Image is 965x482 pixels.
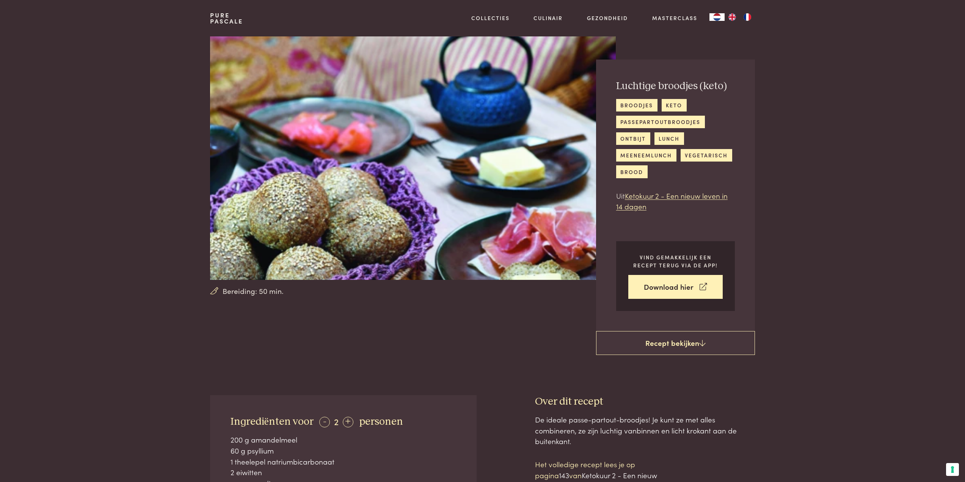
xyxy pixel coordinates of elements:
a: passepartoutbroodjes [616,116,705,128]
span: 2 [334,415,339,427]
aside: Language selected: Nederlands [709,13,755,21]
a: Recept bekijken [596,331,755,355]
a: lunch [654,132,684,145]
span: Bereiding: 50 min. [223,286,284,297]
a: ontbijt [616,132,650,145]
span: 143 [559,470,569,480]
a: vegetarisch [681,149,732,162]
div: 2 eiwitten [231,467,457,478]
a: NL [709,13,725,21]
span: Ingrediënten voor [231,416,314,427]
a: Culinair [533,14,563,22]
a: PurePascale [210,12,243,24]
img: Luchtige broodjes (keto) [210,36,615,280]
a: FR [740,13,755,21]
a: brood [616,165,648,178]
a: Gezondheid [587,14,628,22]
div: + [343,417,353,427]
div: 200 g amandelmeel [231,434,457,445]
button: Uw voorkeuren voor toestemming voor trackingtechnologieën [946,463,959,476]
div: Language [709,13,725,21]
h2: Luchtige broodjes (keto) [616,80,735,93]
a: Ketokuur 2 - Een nieuw leven in 14 dagen [616,190,728,212]
span: personen [359,416,403,427]
p: Uit [616,190,735,212]
div: 60 g psyllium [231,445,457,456]
a: broodjes [616,99,657,111]
div: 1 theelepel natriumbicarbonaat [231,456,457,467]
a: Download hier [628,275,723,299]
a: EN [725,13,740,21]
a: meeneemlunch [616,149,676,162]
div: De ideale passe-partout-broodjes! Je kunt ze met alles combineren, ze zijn luchtig vanbinnen en l... [535,414,755,447]
a: keto [662,99,687,111]
h3: Over dit recept [535,395,755,408]
ul: Language list [725,13,755,21]
div: - [319,417,330,427]
a: Masterclass [652,14,697,22]
p: Vind gemakkelijk een recept terug via de app! [628,253,723,269]
a: Collecties [471,14,510,22]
